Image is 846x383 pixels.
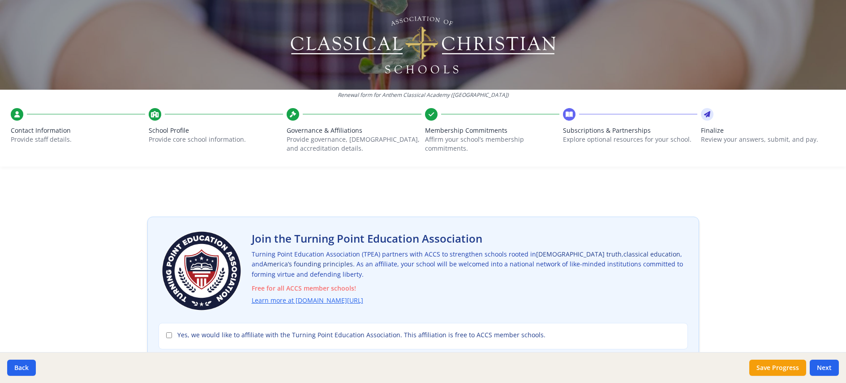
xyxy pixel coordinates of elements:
p: Review your answers, submit, and pay. [701,135,835,144]
p: Provide governance, [DEMOGRAPHIC_DATA], and accreditation details. [287,135,421,153]
span: Yes, we would like to affiliate with the Turning Point Education Association. This affiliation is... [177,331,545,339]
span: classical education [623,250,680,258]
span: Contact Information [11,126,145,135]
p: Explore optional resources for your school. [563,135,697,144]
button: Next [810,360,839,376]
span: [DEMOGRAPHIC_DATA] truth [536,250,622,258]
span: School Profile [149,126,283,135]
p: Turning Point Education Association (TPEA) partners with ACCS to strengthen schools rooted in , ,... [252,249,688,306]
p: Affirm your school’s membership commitments. [425,135,559,153]
button: Save Progress [749,360,806,376]
a: Learn more at [DOMAIN_NAME][URL] [252,296,363,306]
h2: Join the Turning Point Education Association [252,231,688,246]
input: Yes, we would like to affiliate with the Turning Point Education Association. This affiliation is... [166,332,172,338]
span: Subscriptions & Partnerships [563,126,697,135]
button: Back [7,360,36,376]
span: America’s founding principles [263,260,353,268]
span: Finalize [701,126,835,135]
span: Membership Commitments [425,126,559,135]
span: Governance & Affiliations [287,126,421,135]
img: Turning Point Education Association Logo [159,228,245,314]
span: Free for all ACCS member schools! [252,283,688,294]
p: Provide core school information. [149,135,283,144]
p: Provide staff details. [11,135,145,144]
img: Logo [289,13,557,76]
